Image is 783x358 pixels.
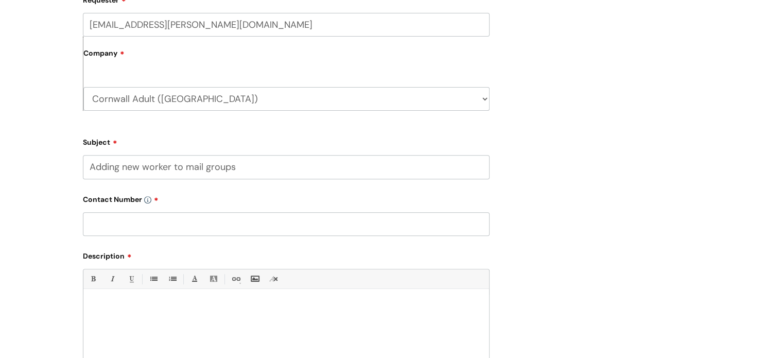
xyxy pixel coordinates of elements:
[188,272,201,285] a: Font Color
[83,248,490,261] label: Description
[207,272,220,285] a: Back Color
[83,13,490,37] input: Email
[166,272,179,285] a: 1. Ordered List (Ctrl-Shift-8)
[147,272,160,285] a: • Unordered List (Ctrl-Shift-7)
[144,196,151,203] img: info-icon.svg
[125,272,137,285] a: Underline(Ctrl-U)
[86,272,99,285] a: Bold (Ctrl-B)
[267,272,280,285] a: Remove formatting (Ctrl-\)
[83,134,490,147] label: Subject
[248,272,261,285] a: Insert Image...
[106,272,118,285] a: Italic (Ctrl-I)
[83,45,490,69] label: Company
[229,272,242,285] a: Link
[83,192,490,204] label: Contact Number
